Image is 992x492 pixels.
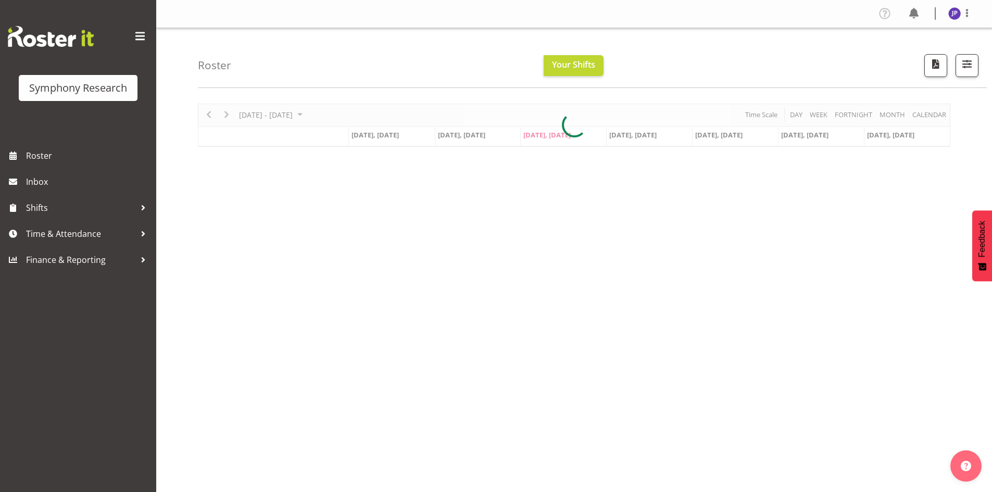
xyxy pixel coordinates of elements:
[924,54,947,77] button: Download a PDF of the roster according to the set date range.
[977,221,987,257] span: Feedback
[26,226,135,242] span: Time & Attendance
[948,7,961,20] img: judith-partridge11888.jpg
[26,174,151,190] span: Inbox
[961,461,971,471] img: help-xxl-2.png
[956,54,978,77] button: Filter Shifts
[972,210,992,281] button: Feedback - Show survey
[198,59,231,71] h4: Roster
[552,59,595,70] span: Your Shifts
[8,26,94,47] img: Rosterit website logo
[544,55,604,76] button: Your Shifts
[26,200,135,216] span: Shifts
[29,80,127,96] div: Symphony Research
[26,252,135,268] span: Finance & Reporting
[26,148,151,163] span: Roster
